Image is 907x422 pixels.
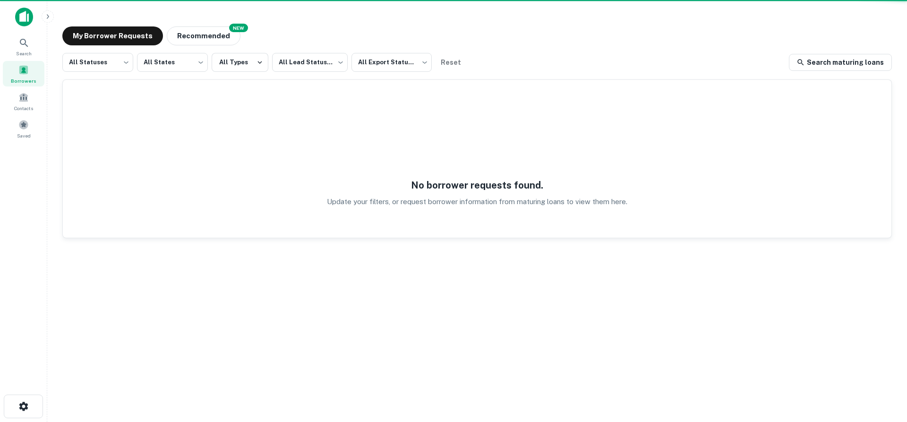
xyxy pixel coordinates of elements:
[436,53,466,72] button: Reset
[789,54,892,71] a: Search maturing loans
[351,50,432,75] div: All Export Statuses
[14,104,33,112] span: Contacts
[327,196,627,207] p: Update your filters, or request borrower information from maturing loans to view them here.
[137,50,208,75] div: All States
[212,53,268,72] button: All Types
[16,50,32,57] span: Search
[62,26,163,45] button: My Borrower Requests
[17,132,31,139] span: Saved
[411,178,543,192] h5: No borrower requests found.
[229,24,248,32] div: NEW
[167,26,240,45] button: Recommended
[3,34,44,59] a: Search
[3,61,44,86] a: Borrowers
[3,116,44,141] a: Saved
[11,77,36,85] span: Borrowers
[15,8,33,26] img: capitalize-icon.png
[272,50,348,75] div: All Lead Statuses
[3,88,44,114] a: Contacts
[62,50,133,75] div: All Statuses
